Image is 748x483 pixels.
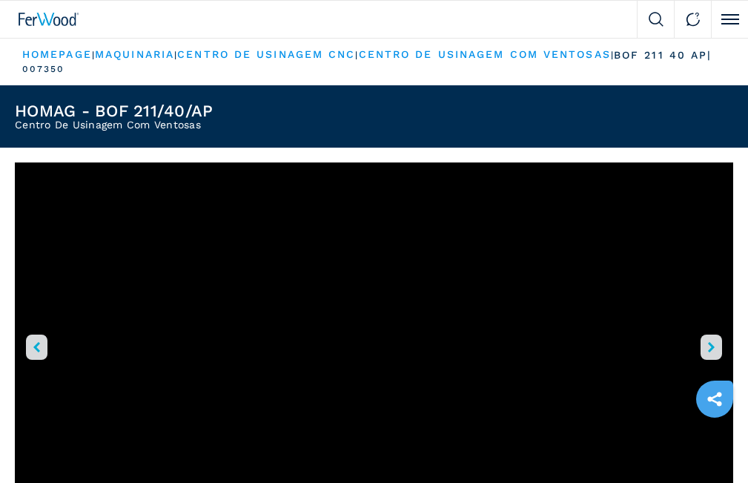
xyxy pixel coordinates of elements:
[686,12,701,27] img: Contact us
[649,12,663,27] img: Search
[19,13,79,26] img: Ferwood
[95,48,174,60] a: maquinaria
[711,1,748,38] button: Click to toggle menu
[696,381,733,418] a: sharethis
[174,50,177,60] span: |
[611,50,614,60] span: |
[15,119,213,130] h2: Centro De Usinagem Com Ventosas
[359,48,611,60] a: centro de usinagem com ventosas
[177,48,355,60] a: centro de usinagem cnc
[92,50,95,60] span: |
[15,103,213,119] h1: HOMAG - BOF 211/40/AP
[22,63,65,76] p: 007350
[22,48,92,60] a: HOMEPAGE
[701,335,722,360] button: right-button
[355,50,358,60] span: |
[26,335,47,360] button: left-button
[614,48,712,63] p: bof 211 40 ap |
